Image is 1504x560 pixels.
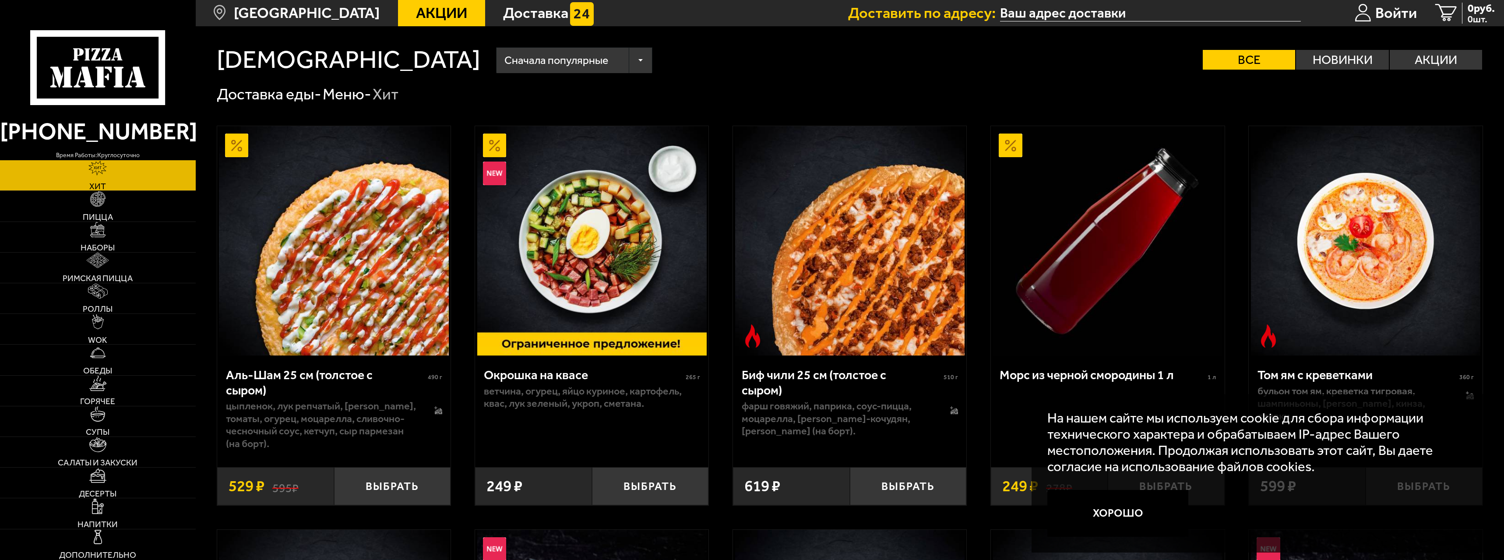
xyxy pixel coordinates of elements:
span: Горячее [80,397,115,405]
p: ветчина, огурец, яйцо куриное, картофель, квас, лук зеленый, укроп, сметана. [484,385,700,410]
span: Наборы [81,243,115,252]
span: Супы [86,428,109,436]
a: АкционныйНовинкаОкрошка на квасе [475,126,708,356]
div: Хит [373,84,398,105]
span: Акции [416,6,467,21]
span: 1 л [1208,373,1216,381]
p: цыпленок, лук репчатый, [PERSON_NAME], томаты, огурец, моцарелла, сливочно-чесночный соус, кетчуп... [226,400,419,450]
span: 249 ₽ [486,479,522,494]
img: Морс из черной смородины 1 л [993,126,1222,356]
a: АкционныйМорс из черной смородины 1 л [991,126,1224,356]
img: Том ям с креветками [1251,126,1480,356]
span: 529 ₽ [229,479,264,494]
label: Все [1203,50,1295,70]
span: 619 ₽ [744,479,780,494]
button: Выбрать [592,467,709,506]
span: WOK [88,336,107,344]
label: Новинки [1296,50,1388,70]
span: 510 г [944,373,958,381]
button: Хорошо [1047,490,1188,537]
input: Ваш адрес доставки [1000,5,1301,21]
span: Роллы [83,305,113,313]
img: Акционный [225,134,249,157]
div: Окрошка на квасе [484,367,683,382]
img: Острое блюдо [741,324,764,348]
img: Острое блюдо [1257,324,1280,348]
div: Том ям с креветками [1257,367,1457,382]
span: Войти [1375,6,1417,21]
p: На нашем сайте мы используем cookie для сбора информации технического характера и обрабатываем IP... [1047,410,1462,475]
span: Десерты [79,490,116,498]
img: Акционный [999,134,1022,157]
span: 0 шт. [1468,14,1495,24]
span: 265 г [686,373,700,381]
span: Дополнительно [59,551,136,559]
span: Хит [89,182,106,190]
span: Салаты и закуски [58,458,137,467]
div: Биф чили 25 см (толстое с сыром) [742,367,941,398]
a: АкционныйАль-Шам 25 см (толстое с сыром) [217,126,451,356]
span: 360 г [1459,373,1474,381]
img: Аль-Шам 25 см (толстое с сыром) [219,126,448,356]
a: Меню- [323,85,371,103]
span: 490 г [428,373,442,381]
s: 595 ₽ [272,479,299,494]
img: Акционный [483,134,507,157]
span: 249 ₽ [1002,479,1038,494]
img: Новинка [483,162,507,185]
span: Напитки [77,520,118,528]
span: Римская пицца [63,274,133,282]
h1: [DEMOGRAPHIC_DATA] [217,47,480,72]
img: Биф чили 25 см (толстое с сыром) [735,126,965,356]
p: фарш говяжий, паприка, соус-пицца, моцарелла, [PERSON_NAME]-кочудян, [PERSON_NAME] (на борт). [742,400,934,437]
img: Окрошка на квасе [477,126,707,356]
span: [GEOGRAPHIC_DATA] [234,6,380,21]
span: Доставить по адресу: [848,6,1000,21]
button: Выбрать [850,467,967,506]
span: Доставка [503,6,568,21]
div: Морс из черной смородины 1 л [1000,367,1205,382]
p: бульон том ям, креветка тигровая, шампиньоны, [PERSON_NAME], кинза, сливки. [1257,385,1450,423]
span: 0 руб. [1468,3,1495,14]
div: Аль-Шам 25 см (толстое с сыром) [226,367,426,398]
a: Острое блюдоТом ям с креветками [1249,126,1482,356]
label: Акции [1390,50,1482,70]
img: 15daf4d41897b9f0e9f617042186c801.svg [570,2,594,26]
a: Острое блюдоБиф чили 25 см (толстое с сыром) [733,126,966,356]
button: Выбрать [334,467,451,506]
a: Доставка еды- [217,85,321,103]
span: Пицца [83,213,113,221]
span: Обеды [83,366,112,375]
span: Сначала популярные [504,46,608,75]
